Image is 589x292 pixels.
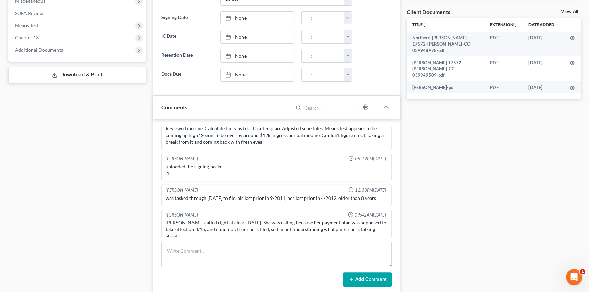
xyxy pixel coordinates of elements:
[166,219,387,240] div: [PERSON_NAME] called right at close [DATE]. She was calling because her payment plan was supposed...
[158,11,217,25] label: Signing Date
[221,68,294,81] a: None
[166,195,387,202] div: was tasked through [DATE] to file. his last prior in 9/2011, her last prior in 4/2012. older than...
[423,23,427,27] i: unfold_more
[485,56,523,81] td: PDF
[555,23,559,27] i: expand_more
[355,156,386,162] span: 05:12PM[DATE]
[561,9,578,14] a: View All
[407,81,485,93] td: [PERSON_NAME]-pdf
[221,49,294,62] a: None
[166,212,198,218] div: [PERSON_NAME]
[166,163,387,177] div: uploaded the signing packet .1
[407,8,450,15] div: Client Documents
[485,81,523,93] td: PDF
[302,49,344,62] input: -- : --
[221,30,294,43] a: None
[221,12,294,24] a: None
[343,272,392,287] button: Add Comment
[158,68,217,82] label: Docs Due
[523,81,565,93] td: [DATE]
[158,49,217,63] label: Retention Date
[8,67,146,83] a: Download & Print
[355,212,386,218] span: 09:42AM[DATE]
[514,23,518,27] i: unfold_more
[166,187,198,193] div: [PERSON_NAME]
[302,68,344,81] input: -- : --
[407,32,485,56] td: Northern-[PERSON_NAME] 17572-[PERSON_NAME]-CC-039948978-pdf
[166,156,198,162] div: [PERSON_NAME]
[302,30,344,43] input: -- : --
[158,30,217,44] label: IC Date
[528,22,559,27] a: Date Added expand_more
[523,32,565,56] td: [DATE]
[490,22,518,27] a: Extensionunfold_more
[580,269,585,274] span: 1
[15,22,38,28] span: Means Test
[303,102,357,114] input: Search...
[15,10,43,16] span: SOFA Review
[485,32,523,56] td: PDF
[10,7,146,19] a: SOFA Review
[523,56,565,81] td: [DATE]
[566,269,582,285] iframe: Intercom live chat
[412,22,427,27] a: Titleunfold_more
[15,47,63,53] span: Additional Documents
[407,56,485,81] td: [PERSON_NAME] 17572-[PERSON_NAME]-CC-039949509-pdf
[166,125,387,145] div: Reviewed income. Calculated means test. Drafted plan. Adjusted schedules. Means test appears to b...
[161,104,187,110] span: Comments
[302,12,344,24] input: -- : --
[15,35,39,40] span: Chapter 13
[355,187,386,193] span: 12:33PM[DATE]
